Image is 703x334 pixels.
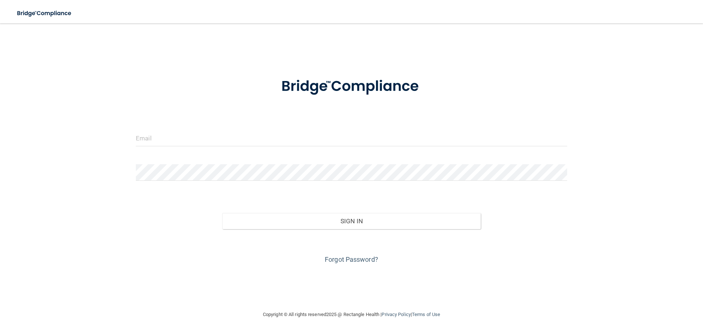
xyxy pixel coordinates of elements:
[412,312,440,317] a: Terms of Use
[11,6,78,21] img: bridge_compliance_login_screen.278c3ca4.svg
[266,67,437,106] img: bridge_compliance_login_screen.278c3ca4.svg
[136,130,567,146] input: Email
[382,312,410,317] a: Privacy Policy
[218,303,485,326] div: Copyright © All rights reserved 2025 @ Rectangle Health | |
[325,256,378,263] a: Forgot Password?
[222,213,481,229] button: Sign In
